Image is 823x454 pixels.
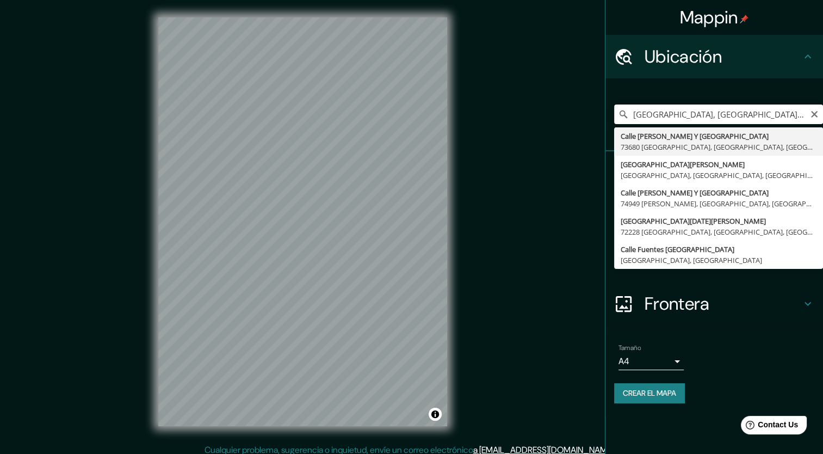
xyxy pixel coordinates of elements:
div: 74949 [PERSON_NAME], [GEOGRAPHIC_DATA], [GEOGRAPHIC_DATA] [621,198,816,209]
div: [GEOGRAPHIC_DATA], [GEOGRAPHIC_DATA], [GEOGRAPHIC_DATA] [621,170,816,181]
input: Elige tu ciudad o área [614,105,823,124]
label: Tamaño [618,343,641,353]
div: Pines [605,151,823,195]
h4: Frontera [645,293,801,315]
div: [GEOGRAPHIC_DATA], [GEOGRAPHIC_DATA] [621,255,816,266]
div: Calle Fuentes [GEOGRAPHIC_DATA] [621,244,816,255]
img: pin-icon.png [740,15,748,23]
div: A4 [618,353,684,370]
div: [GEOGRAPHIC_DATA][DATE][PERSON_NAME] [621,216,816,226]
div: Calle [PERSON_NAME] Y [GEOGRAPHIC_DATA] [621,131,816,142]
canvas: Mapa [158,17,447,426]
div: 73680 [GEOGRAPHIC_DATA], [GEOGRAPHIC_DATA], [GEOGRAPHIC_DATA] [621,142,816,152]
iframe: Help widget launcher [726,412,811,442]
div: 72228 [GEOGRAPHIC_DATA], [GEOGRAPHIC_DATA], [GEOGRAPHIC_DATA] [621,226,816,237]
button: Alternar atribución [429,408,442,421]
div: Ubicación [605,35,823,78]
font: Mappin [680,6,738,29]
div: Estilo [605,195,823,238]
h4: Ubicación [645,46,801,68]
div: [GEOGRAPHIC_DATA][PERSON_NAME] [621,159,816,170]
button: Claro [810,108,819,119]
div: Diseño [605,238,823,282]
div: Frontera [605,282,823,326]
div: Calle [PERSON_NAME] Y [GEOGRAPHIC_DATA] [621,187,816,198]
h4: Diseño [645,249,801,271]
button: Crear el mapa [614,383,685,403]
font: Crear el mapa [623,386,676,400]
